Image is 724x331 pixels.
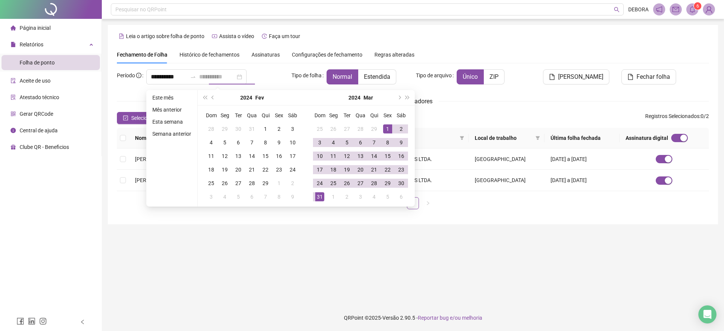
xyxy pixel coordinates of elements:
[340,136,354,149] td: 2024-03-05
[327,163,340,176] td: 2024-03-18
[245,122,259,136] td: 2024-01-31
[397,165,406,174] div: 23
[261,138,270,147] div: 8
[288,192,297,201] div: 9
[340,149,354,163] td: 2024-03-12
[356,165,365,174] div: 20
[232,149,245,163] td: 2024-02-13
[416,71,452,80] span: Tipo de arquivo
[190,74,196,80] span: swap-right
[367,163,381,176] td: 2024-03-21
[469,149,545,170] td: [GEOGRAPHIC_DATA]
[374,52,414,57] span: Regras alteradas
[272,122,286,136] td: 2024-02-02
[394,149,408,163] td: 2024-03-16
[288,165,297,174] div: 24
[313,149,327,163] td: 2024-03-10
[403,90,412,105] button: super-next-year
[20,41,43,48] span: Relatórios
[315,124,324,133] div: 25
[394,176,408,190] td: 2024-03-30
[545,149,620,170] td: [DATE] a [DATE]
[20,144,69,150] span: Clube QR - Beneficios
[20,78,51,84] span: Aceite de uso
[315,152,324,161] div: 10
[489,73,499,80] span: ZIP
[367,109,381,122] th: Qui
[11,42,16,47] span: file
[232,136,245,149] td: 2024-02-06
[269,33,300,39] span: Faça um tour
[204,149,218,163] td: 2024-02-11
[275,179,284,188] div: 1
[418,315,482,321] span: Reportar bug e/ou melhoria
[135,177,202,183] span: [PERSON_NAME] SANT´ANA
[245,136,259,149] td: 2024-02-07
[315,165,324,174] div: 17
[367,149,381,163] td: 2024-03-14
[149,129,194,138] li: Semana anterior
[394,163,408,176] td: 2024-03-23
[364,73,390,80] span: Estendida
[392,197,404,209] li: Página anterior
[327,176,340,190] td: 2024-03-25
[327,109,340,122] th: Seg
[356,179,365,188] div: 27
[614,7,620,12] span: search
[117,52,167,58] span: Fechamento de Folha
[354,163,367,176] td: 2024-03-20
[11,78,16,83] span: audit
[286,163,299,176] td: 2024-02-24
[286,109,299,122] th: Sáb
[288,138,297,147] div: 10
[218,176,232,190] td: 2024-02-26
[272,190,286,204] td: 2024-03-08
[207,152,216,161] div: 11
[232,109,245,122] th: Ter
[232,163,245,176] td: 2024-02-20
[275,165,284,174] div: 23
[259,149,272,163] td: 2024-02-15
[204,109,218,122] th: Dom
[11,111,16,116] span: qrcode
[220,152,229,161] div: 12
[329,192,338,201] div: 1
[327,136,340,149] td: 2024-03-04
[367,176,381,190] td: 2024-03-28
[288,179,297,188] div: 2
[247,138,256,147] div: 7
[340,176,354,190] td: 2024-03-26
[272,149,286,163] td: 2024-02-16
[234,124,243,133] div: 30
[367,136,381,149] td: 2024-03-07
[458,132,466,144] span: filter
[190,74,196,80] span: to
[286,190,299,204] td: 2024-03-09
[397,124,406,133] div: 2
[356,124,365,133] div: 28
[39,317,47,325] span: instagram
[218,163,232,176] td: 2024-02-19
[356,138,365,147] div: 6
[136,73,141,78] span: info-circle
[367,122,381,136] td: 2024-02-29
[292,52,362,57] span: Configurações de fechamento
[245,163,259,176] td: 2024-02-21
[463,73,478,80] span: Único
[315,179,324,188] div: 24
[327,149,340,163] td: 2024-03-11
[460,136,464,140] span: filter
[354,190,367,204] td: 2024-04-03
[218,122,232,136] td: 2024-01-29
[232,122,245,136] td: 2024-01-30
[313,163,327,176] td: 2024-03-17
[179,52,239,58] span: Histórico de fechamentos
[218,190,232,204] td: 2024-03-04
[370,138,379,147] div: 7
[383,179,392,188] div: 29
[286,149,299,163] td: 2024-02-17
[627,74,633,80] span: file
[645,112,709,124] span: : 0 / 2
[247,124,256,133] div: 31
[637,72,670,81] span: Fechar folha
